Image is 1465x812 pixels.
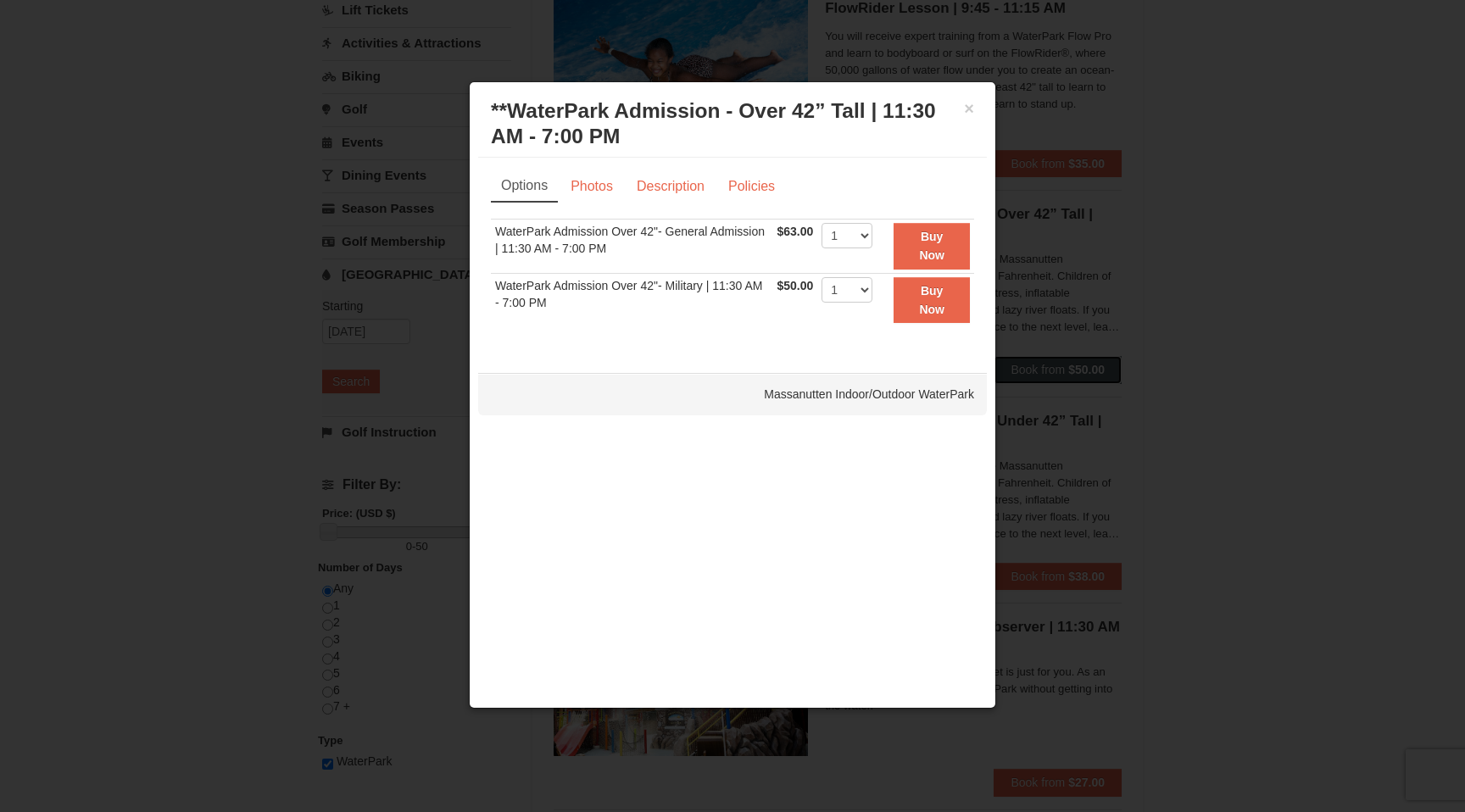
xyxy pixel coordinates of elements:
[560,170,624,203] a: Photos
[964,100,974,117] button: ×
[894,277,970,324] button: Buy Now
[717,170,786,203] a: Policies
[777,279,814,292] span: $50.00
[919,230,944,262] strong: Buy Now
[894,223,970,270] button: Buy Now
[491,98,974,149] h3: **WaterPark Admission - Over 42” Tall | 11:30 AM - 7:00 PM
[491,219,773,273] td: WaterPark Admission Over 42"- General Admission | 11:30 AM - 7:00 PM
[491,170,558,203] a: Options
[626,170,716,203] a: Description
[919,284,944,316] strong: Buy Now
[491,273,773,326] td: WaterPark Admission Over 42"- Military | 11:30 AM - 7:00 PM
[478,373,987,415] div: Massanutten Indoor/Outdoor WaterPark
[777,225,814,238] span: $63.00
